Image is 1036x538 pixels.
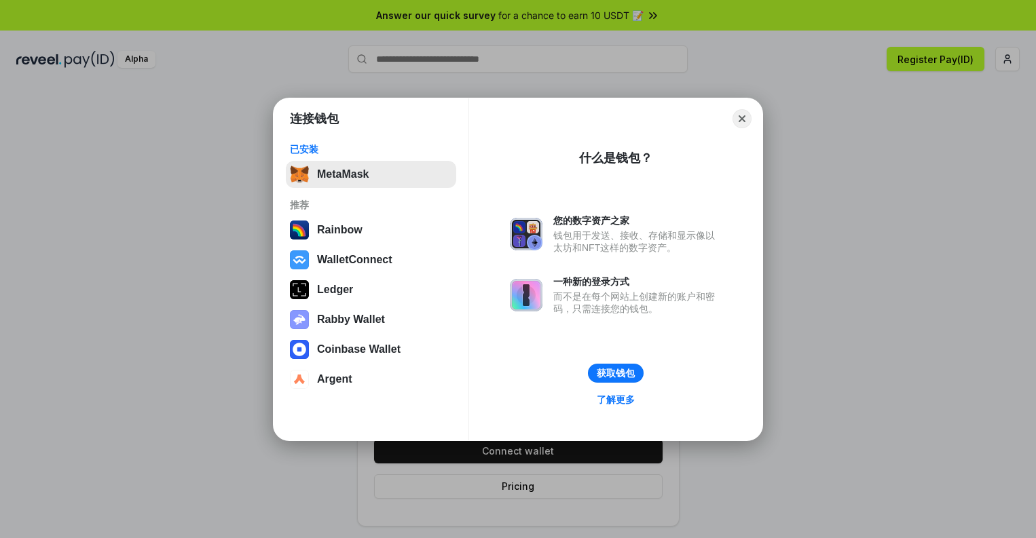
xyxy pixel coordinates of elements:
div: 已安装 [290,143,452,155]
button: Rabby Wallet [286,306,456,333]
button: Argent [286,366,456,393]
div: 什么是钱包？ [579,150,652,166]
div: 获取钱包 [597,367,635,379]
div: MetaMask [317,168,369,180]
button: Rainbow [286,216,456,244]
img: svg+xml,%3Csvg%20width%3D%2228%22%20height%3D%2228%22%20viewBox%3D%220%200%2028%2028%22%20fill%3D... [290,370,309,389]
img: svg+xml,%3Csvg%20xmlns%3D%22http%3A%2F%2Fwww.w3.org%2F2000%2Fsvg%22%20width%3D%2228%22%20height%3... [290,280,309,299]
div: Rainbow [317,224,363,236]
button: Close [733,109,752,128]
button: Coinbase Wallet [286,336,456,363]
div: Rabby Wallet [317,313,385,326]
div: 钱包用于发送、接收、存储和显示像以太坊和NFT这样的数字资产。 [553,229,722,254]
button: WalletConnect [286,246,456,273]
img: svg+xml,%3Csvg%20xmlns%3D%22http%3A%2F%2Fwww.w3.org%2F2000%2Fsvg%22%20fill%3D%22none%22%20viewBox... [510,279,542,311]
div: 而不是在每个网站上创建新的账户和密码，只需连接您的钱包。 [553,290,722,315]
div: 您的数字资产之家 [553,214,722,227]
div: 一种新的登录方式 [553,275,722,288]
img: svg+xml,%3Csvg%20fill%3D%22none%22%20height%3D%2233%22%20viewBox%3D%220%200%2035%2033%22%20width%... [290,165,309,184]
div: 了解更多 [597,393,635,406]
img: svg+xml,%3Csvg%20width%3D%22120%22%20height%3D%22120%22%20viewBox%3D%220%200%20120%20120%22%20fil... [290,220,309,239]
div: WalletConnect [317,254,392,266]
a: 了解更多 [589,391,643,408]
div: 推荐 [290,199,452,211]
div: Ledger [317,284,353,296]
button: Ledger [286,276,456,303]
div: Argent [317,373,352,385]
img: svg+xml,%3Csvg%20xmlns%3D%22http%3A%2F%2Fwww.w3.org%2F2000%2Fsvg%22%20fill%3D%22none%22%20viewBox... [290,310,309,329]
button: 获取钱包 [588,364,644,383]
img: svg+xml,%3Csvg%20width%3D%2228%22%20height%3D%2228%22%20viewBox%3D%220%200%2028%2028%22%20fill%3D... [290,250,309,269]
h1: 连接钱包 [290,111,339,127]
div: Coinbase Wallet [317,343,401,356]
button: MetaMask [286,161,456,188]
img: svg+xml,%3Csvg%20width%3D%2228%22%20height%3D%2228%22%20viewBox%3D%220%200%2028%2028%22%20fill%3D... [290,340,309,359]
img: svg+xml,%3Csvg%20xmlns%3D%22http%3A%2F%2Fwww.w3.org%2F2000%2Fsvg%22%20fill%3D%22none%22%20viewBox... [510,218,542,250]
